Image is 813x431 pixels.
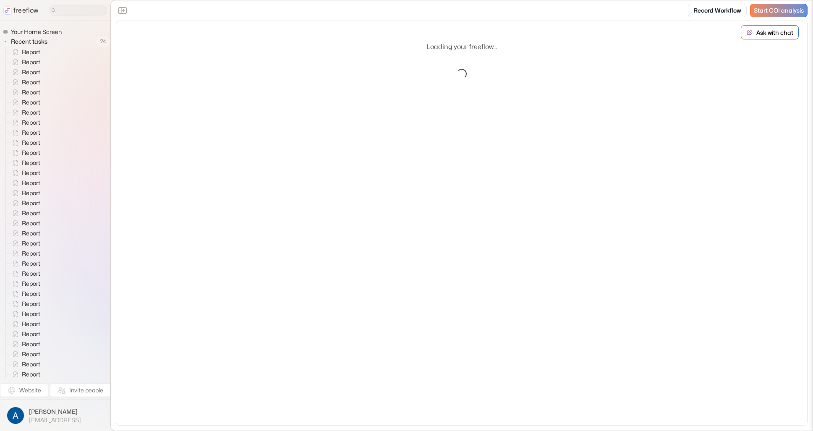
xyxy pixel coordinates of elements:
a: Report [6,228,44,238]
span: Report [20,259,43,268]
span: Report [20,88,43,97]
span: Report [20,48,43,56]
a: Report [6,329,44,339]
a: Report [6,87,44,97]
span: Report [20,98,43,107]
a: Report [6,77,44,87]
span: 74 [96,36,110,47]
p: Loading your freeflow... [426,42,497,52]
a: Report [6,138,44,148]
span: Report [20,269,43,278]
a: Report [6,97,44,107]
a: Report [6,259,44,269]
span: Report [20,330,43,338]
span: Report [20,360,43,368]
a: Report [6,158,44,168]
a: Report [6,269,44,279]
a: Report [6,369,44,379]
span: Report [20,108,43,117]
span: Report [20,239,43,248]
span: Report [20,58,43,66]
span: Report [20,159,43,167]
span: [EMAIL_ADDRESS] [29,416,81,424]
a: Record Workflow [688,4,747,17]
span: Report [20,189,43,197]
a: Report [6,118,44,128]
span: Report [20,78,43,86]
span: Report [20,118,43,127]
button: [PERSON_NAME][EMAIL_ADDRESS] [5,405,105,426]
a: Report [6,47,44,57]
a: Report [6,218,44,228]
a: Report [6,148,44,158]
span: Recent tasks [9,37,50,46]
a: Report [6,198,44,208]
a: Report [6,349,44,359]
a: Report [6,128,44,138]
a: Report [6,248,44,259]
span: Report [20,300,43,308]
span: Report [20,128,43,137]
button: Invite people [50,384,110,397]
p: freeflow [13,5,39,16]
span: Report [20,340,43,348]
span: Report [20,350,43,358]
a: Report [6,188,44,198]
span: Report [20,68,43,76]
a: Report [6,107,44,118]
span: Report [20,279,43,288]
span: Report [20,179,43,187]
span: Report [20,199,43,207]
a: Report [6,289,44,299]
a: Report [6,279,44,289]
a: Start COI analysis [750,4,808,17]
button: Recent tasks [3,37,51,47]
span: Report [20,249,43,258]
a: Report [6,339,44,349]
p: Ask with chat [756,28,793,37]
button: Close the sidebar [116,4,129,17]
img: profile [7,407,24,424]
a: Your Home Screen [3,28,65,36]
span: Report [20,169,43,177]
span: Your Home Screen [9,28,64,36]
a: Report [6,299,44,309]
span: Report [20,149,43,157]
span: Report [20,229,43,238]
a: Report [6,208,44,218]
a: Report [6,168,44,178]
a: Report [6,178,44,188]
span: Report [20,310,43,318]
a: Report [6,67,44,77]
span: Report [20,370,43,379]
span: [PERSON_NAME] [29,407,81,416]
a: Report [6,57,44,67]
span: Report [20,209,43,217]
span: Report [20,219,43,227]
span: Start COI analysis [754,7,804,14]
a: Report [6,309,44,319]
span: Report [20,320,43,328]
a: Report [6,359,44,369]
a: Report [6,319,44,329]
span: Report [20,290,43,298]
a: freeflow [3,5,39,16]
a: Report [6,238,44,248]
span: Report [20,138,43,147]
